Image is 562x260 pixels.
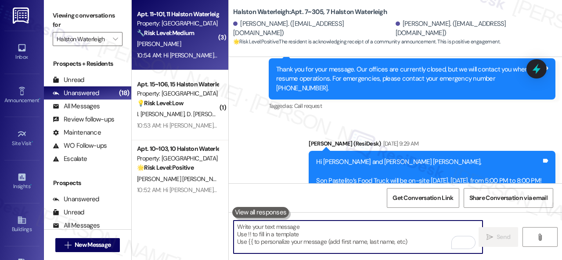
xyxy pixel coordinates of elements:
a: Site Visit • [4,127,40,150]
div: Property: [GEOGRAPHIC_DATA] [137,154,218,163]
span: • [32,139,33,145]
span: • [30,182,32,188]
b: Halston Waterleigh: Apt. 7~305, 7 Halston Waterleigh [233,7,387,17]
span: : The resident is acknowledging receipt of a community announcement. This is positive engagement. [233,37,500,46]
span: Send [497,232,510,242]
button: Share Conversation via email [464,188,553,208]
div: Archived on [DATE] [136,196,219,207]
strong: 🌟 Risk Level: Positive [233,38,278,45]
a: Buildings [4,213,40,236]
div: Apt. 10~103, 10 Halston Waterleigh [137,144,218,153]
span: [PERSON_NAME] [PERSON_NAME] [137,175,229,183]
img: ResiDesk Logo [13,7,31,24]
div: All Messages [53,102,100,111]
a: Inbox [4,40,40,64]
div: [PERSON_NAME] (ResiDesk) [309,139,555,151]
div: Escalate [53,154,87,164]
div: Review follow-ups [53,115,114,124]
div: Unread [53,208,84,217]
div: [DATE] 9:29 AM [381,139,419,148]
div: [PERSON_NAME]. ([EMAIL_ADDRESS][DOMAIN_NAME]) [396,19,556,38]
i:  [537,234,543,241]
div: [PERSON_NAME]. ([EMAIL_ADDRESS][DOMAIN_NAME]) [233,19,393,38]
div: Property: [GEOGRAPHIC_DATA] [137,19,218,28]
div: WO Follow-ups [53,141,107,150]
div: Prospects + Residents [44,59,131,68]
div: All Messages [53,221,100,230]
div: Apt. 11~101, 11 Halston Waterleigh [137,10,218,19]
span: Get Conversation Link [393,193,453,203]
span: I. [PERSON_NAME] [137,110,187,118]
a: Insights • [4,170,40,193]
strong: 🌟 Risk Level: Positive [137,164,194,171]
strong: 🔧 Risk Level: Medium [137,29,194,37]
div: Apt. 15~106, 15 Halston Waterleigh [137,80,218,89]
button: Send [479,227,518,247]
label: Viewing conversations for [53,9,122,32]
div: Maintenance [53,128,101,137]
span: New Message [75,240,111,249]
span: [PERSON_NAME] [137,40,181,48]
button: New Message [55,238,120,252]
span: Share Conversation via email [469,193,548,203]
span: D. [PERSON_NAME] [187,110,237,118]
div: Unanswered [53,195,99,204]
div: Unanswered [53,89,99,98]
div: Thank you for your message. Our offices are currently closed, but we will contact you when we res... [276,65,541,93]
div: Hi [PERSON_NAME] and [PERSON_NAME] [PERSON_NAME], Son Pastelito’s Food Truck will be on-site [DAT... [316,157,541,204]
strong: 💡 Risk Level: Low [137,99,184,107]
textarea: To enrich screen reader interactions, please activate Accessibility in Grammarly extension settings [234,221,483,253]
div: Unread [53,75,84,85]
i:  [113,36,118,43]
i:  [486,234,493,241]
span: Call request [294,102,322,110]
input: All communities [57,32,108,46]
div: Tagged as: [269,100,555,112]
span: • [39,96,40,102]
div: Property: [GEOGRAPHIC_DATA] [137,89,218,98]
div: 10:54 AM: Hi [PERSON_NAME], BBQ Brazil Express Food Truck will be on-site [DATE], [DATE], from 5:... [137,51,537,59]
div: Prospects [44,178,131,188]
div: (18) [117,86,131,100]
button: Get Conversation Link [387,188,459,208]
i:  [65,242,71,249]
